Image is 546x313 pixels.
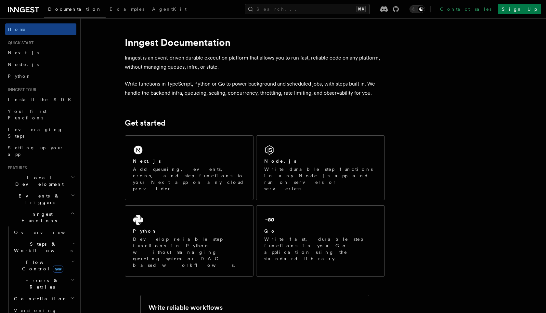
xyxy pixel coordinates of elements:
[8,62,39,67] span: Node.js
[5,47,76,59] a: Next.js
[5,40,33,46] span: Quick start
[5,70,76,82] a: Python
[11,295,68,302] span: Cancellation
[5,94,76,105] a: Install the SDK
[125,79,385,98] p: Write functions in TypeScript, Python or Go to power background and scheduled jobs, with steps bu...
[11,293,76,305] button: Cancellation
[133,228,157,234] h2: Python
[148,2,190,18] a: AgentKit
[14,308,57,313] span: Versioning
[8,50,39,55] span: Next.js
[106,2,148,18] a: Examples
[5,172,76,190] button: Local Development
[152,7,187,12] span: AgentKit
[110,7,144,12] span: Examples
[11,277,71,290] span: Errors & Retries
[8,127,63,139] span: Leveraging Steps
[436,4,495,14] a: Contact sales
[264,228,276,234] h2: Go
[53,265,63,273] span: new
[11,238,76,256] button: Steps & Workflows
[11,256,76,275] button: Flow Controlnew
[133,166,245,192] p: Add queueing, events, crons, and step functions to your Next app on any cloud provider.
[125,53,385,72] p: Inngest is an event-driven durable execution platform that allows you to run fast, reliable code ...
[256,135,385,200] a: Node.jsWrite durable step functions in any Node.js app and run on servers or serverless.
[498,4,541,14] a: Sign Up
[5,59,76,70] a: Node.js
[245,4,370,14] button: Search...⌘K
[5,124,76,142] a: Leveraging Steps
[5,211,70,224] span: Inngest Functions
[8,97,75,102] span: Install the SDK
[5,208,76,226] button: Inngest Functions
[5,105,76,124] a: Your first Functions
[5,87,36,92] span: Inngest tour
[5,174,71,187] span: Local Development
[11,275,76,293] button: Errors & Retries
[357,6,366,12] kbd: ⌘K
[8,74,32,79] span: Python
[11,259,71,272] span: Flow Control
[44,2,106,18] a: Documentation
[125,118,165,128] a: Get started
[264,158,296,164] h2: Node.js
[125,36,385,48] h1: Inngest Documentation
[14,230,81,235] span: Overview
[133,158,161,164] h2: Next.js
[256,205,385,277] a: GoWrite fast, durable step functions in your Go application using the standard library.
[133,236,245,268] p: Develop reliable step functions in Python without managing queueing systems or DAG based workflows.
[8,109,46,120] span: Your first Functions
[125,205,253,277] a: PythonDevelop reliable step functions in Python without managing queueing systems or DAG based wo...
[149,303,223,312] h2: Write reliable workflows
[11,226,76,238] a: Overview
[264,166,377,192] p: Write durable step functions in any Node.js app and run on servers or serverless.
[409,5,425,13] button: Toggle dark mode
[8,145,64,157] span: Setting up your app
[5,193,71,206] span: Events & Triggers
[48,7,102,12] span: Documentation
[5,165,27,170] span: Features
[5,190,76,208] button: Events & Triggers
[8,26,26,33] span: Home
[5,142,76,160] a: Setting up your app
[264,236,377,262] p: Write fast, durable step functions in your Go application using the standard library.
[11,241,72,254] span: Steps & Workflows
[125,135,253,200] a: Next.jsAdd queueing, events, crons, and step functions to your Next app on any cloud provider.
[5,23,76,35] a: Home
